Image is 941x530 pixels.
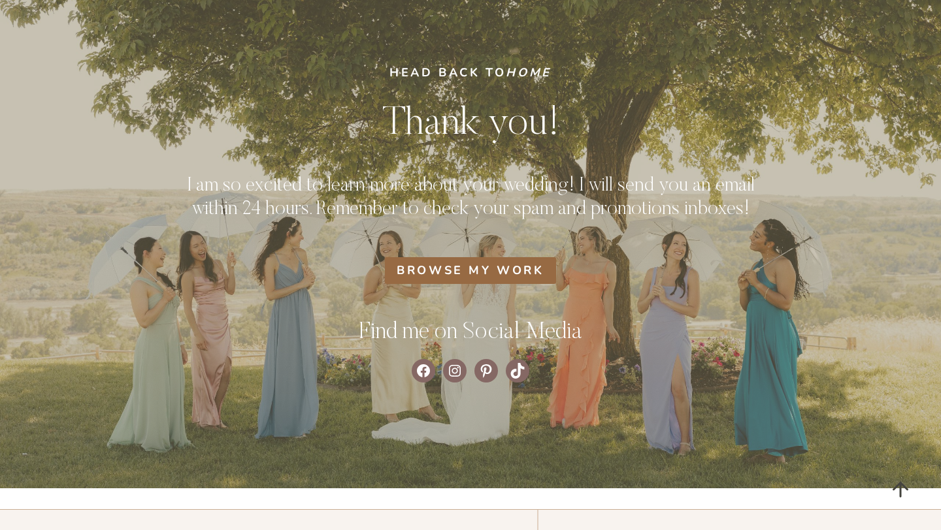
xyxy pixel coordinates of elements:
[174,319,767,347] h2: Find me on Social Media
[174,101,767,148] h3: Thank you!
[174,64,767,82] h5: HEAD BACK TO
[174,174,767,221] h3: I am so excited to learn more about your wedding! I will send you an email within 24 hours. Remem...
[385,257,555,284] a: Browse my work
[506,65,551,80] a: Home
[879,468,921,510] a: Scroll to top
[397,262,544,279] span: Browse my work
